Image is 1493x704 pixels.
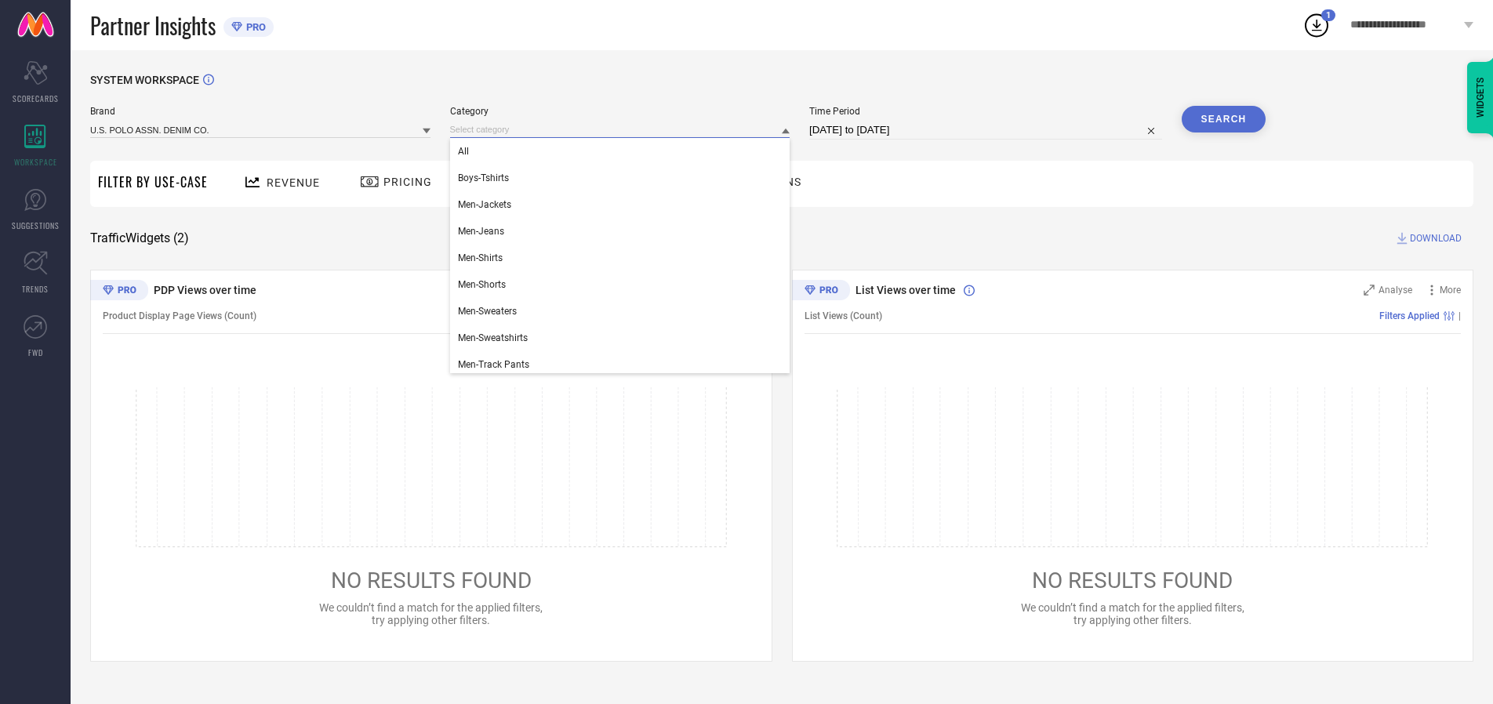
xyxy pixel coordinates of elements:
span: Partner Insights [90,9,216,42]
span: SYSTEM WORKSPACE [90,74,199,86]
div: Open download list [1302,11,1331,39]
span: Brand [90,106,430,117]
input: Select category [450,122,790,138]
span: Time Period [809,106,1162,117]
span: NO RESULTS FOUND [331,568,532,593]
span: Category [450,106,790,117]
span: We couldn’t find a match for the applied filters, try applying other filters. [319,601,543,626]
div: Men-Shirts [450,245,790,271]
span: More [1440,285,1461,296]
span: Filter By Use-Case [98,172,208,191]
div: Premium [90,280,148,303]
span: PRO [242,21,266,33]
div: Men-Shorts [450,271,790,298]
span: Men-Sweatshirts [458,332,528,343]
span: NO RESULTS FOUND [1032,568,1233,593]
span: WORKSPACE [14,156,57,168]
span: Men-Jeans [458,226,504,237]
span: List Views (Count) [805,310,882,321]
span: | [1458,310,1461,321]
span: Product Display Page Views (Count) [103,310,256,321]
div: Men-Track Pants [450,351,790,378]
span: DOWNLOAD [1410,230,1462,246]
div: Men-Jeans [450,218,790,245]
span: Men-Shorts [458,279,506,290]
span: 1 [1326,10,1331,20]
span: Pricing [383,176,432,188]
span: Revenue [267,176,320,189]
span: Traffic Widgets ( 2 ) [90,230,189,246]
span: Men-Track Pants [458,359,529,370]
span: FWD [28,347,43,358]
span: Boys-Tshirts [458,172,509,183]
span: TRENDS [22,283,49,295]
button: Search [1182,106,1266,132]
div: Boys-Tshirts [450,165,790,191]
span: Analyse [1379,285,1412,296]
span: List Views over time [855,284,956,296]
span: All [458,146,469,157]
svg: Zoom [1364,285,1375,296]
div: Men-Sweatshirts [450,325,790,351]
span: Filters Applied [1379,310,1440,321]
div: Premium [792,280,850,303]
div: Men-Sweaters [450,298,790,325]
div: Men-Jackets [450,191,790,218]
span: PDP Views over time [154,284,256,296]
span: SCORECARDS [13,93,59,104]
span: We couldn’t find a match for the applied filters, try applying other filters. [1021,601,1244,626]
input: Select time period [809,121,1162,140]
div: All [450,138,790,165]
span: SUGGESTIONS [12,220,60,231]
span: Men-Jackets [458,199,511,210]
span: Men-Sweaters [458,306,517,317]
span: Men-Shirts [458,252,503,263]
